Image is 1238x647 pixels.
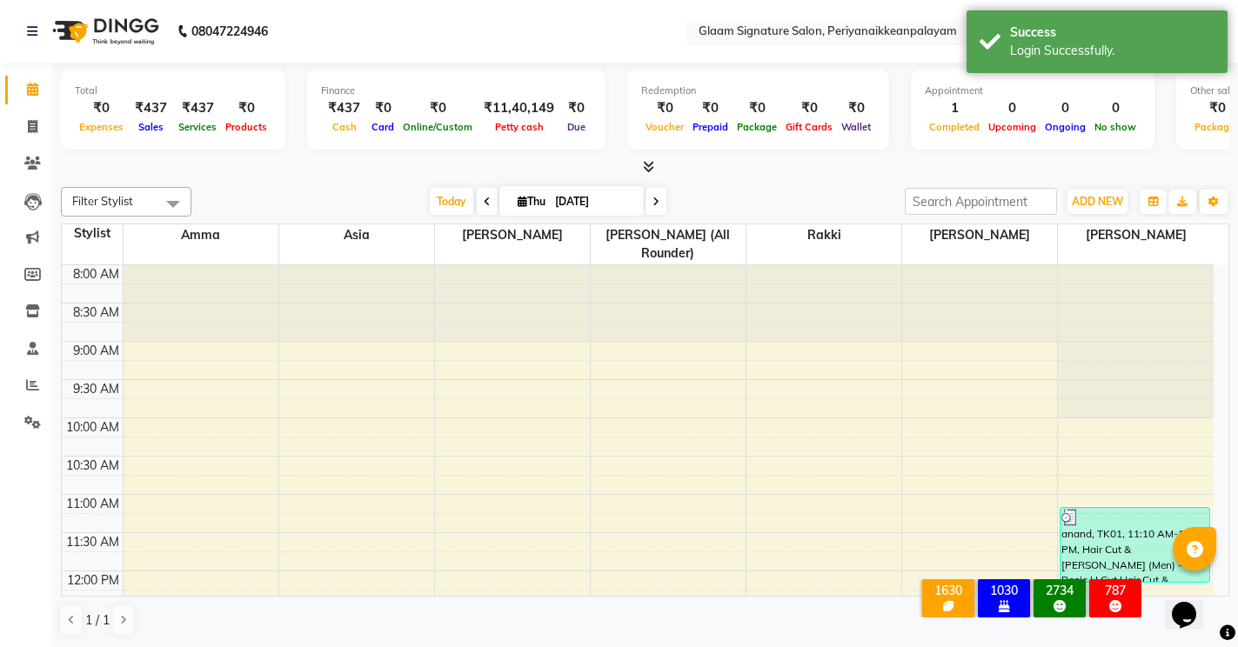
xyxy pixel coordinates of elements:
[64,571,123,590] div: 12:00 PM
[72,194,133,208] span: Filter Stylist
[367,98,398,118] div: ₹0
[191,7,268,56] b: 08047224946
[1058,224,1214,246] span: [PERSON_NAME]
[641,98,688,118] div: ₹0
[1090,121,1141,133] span: No show
[63,533,123,551] div: 11:30 AM
[513,195,550,208] span: Thu
[63,495,123,513] div: 11:00 AM
[837,98,875,118] div: ₹0
[1037,583,1082,598] div: 2734
[221,98,271,118] div: ₹0
[984,121,1041,133] span: Upcoming
[1090,98,1141,118] div: 0
[1041,98,1090,118] div: 0
[398,98,477,118] div: ₹0
[75,121,128,133] span: Expenses
[44,7,164,56] img: logo
[591,224,746,264] span: [PERSON_NAME] (all rounder)
[70,342,123,360] div: 9:00 AM
[62,224,123,243] div: Stylist
[367,121,398,133] span: Card
[641,83,875,98] div: Redemption
[746,224,901,246] span: Rakki
[70,303,123,322] div: 8:30 AM
[925,121,984,133] span: Completed
[1010,42,1215,60] div: Login Successfully.
[477,98,561,118] div: ₹11,40,149
[221,121,271,133] span: Products
[688,121,733,133] span: Prepaid
[1067,190,1128,214] button: ADD NEW
[85,611,110,630] span: 1 / 1
[435,224,590,246] span: [PERSON_NAME]
[128,98,174,118] div: ₹437
[70,380,123,398] div: 9:30 AM
[1041,121,1090,133] span: Ongoing
[981,583,1027,598] div: 1030
[984,98,1041,118] div: 0
[837,121,875,133] span: Wallet
[70,265,123,283] div: 8:00 AM
[174,121,221,133] span: Services
[134,121,168,133] span: Sales
[1093,583,1138,598] div: 787
[925,83,1141,98] div: Appointment
[398,121,477,133] span: Online/Custom
[925,98,984,118] div: 1
[733,121,781,133] span: Package
[1072,195,1123,208] span: ADD NEW
[688,98,733,118] div: ₹0
[641,121,688,133] span: Voucher
[124,224,278,246] span: Amma
[328,121,361,133] span: Cash
[63,418,123,437] div: 10:00 AM
[733,98,781,118] div: ₹0
[63,457,123,475] div: 10:30 AM
[905,188,1057,215] input: Search Appointment
[430,188,473,215] span: Today
[926,583,971,598] div: 1630
[550,189,637,215] input: 2025-09-04
[1010,23,1215,42] div: Success
[321,83,592,98] div: Finance
[174,98,221,118] div: ₹437
[902,224,1057,246] span: [PERSON_NAME]
[75,98,128,118] div: ₹0
[279,224,434,246] span: Asia
[561,98,592,118] div: ₹0
[491,121,548,133] span: Petty cash
[781,98,837,118] div: ₹0
[1165,577,1221,630] iframe: chat widget
[321,98,367,118] div: ₹437
[1061,508,1208,582] div: anand, TK01, 11:10 AM-12:10 PM, Hair Cut & [PERSON_NAME] (Men) - Basic H Cut,Hair Cut & [PERSON_N...
[781,121,837,133] span: Gift Cards
[563,121,590,133] span: Due
[75,83,271,98] div: Total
